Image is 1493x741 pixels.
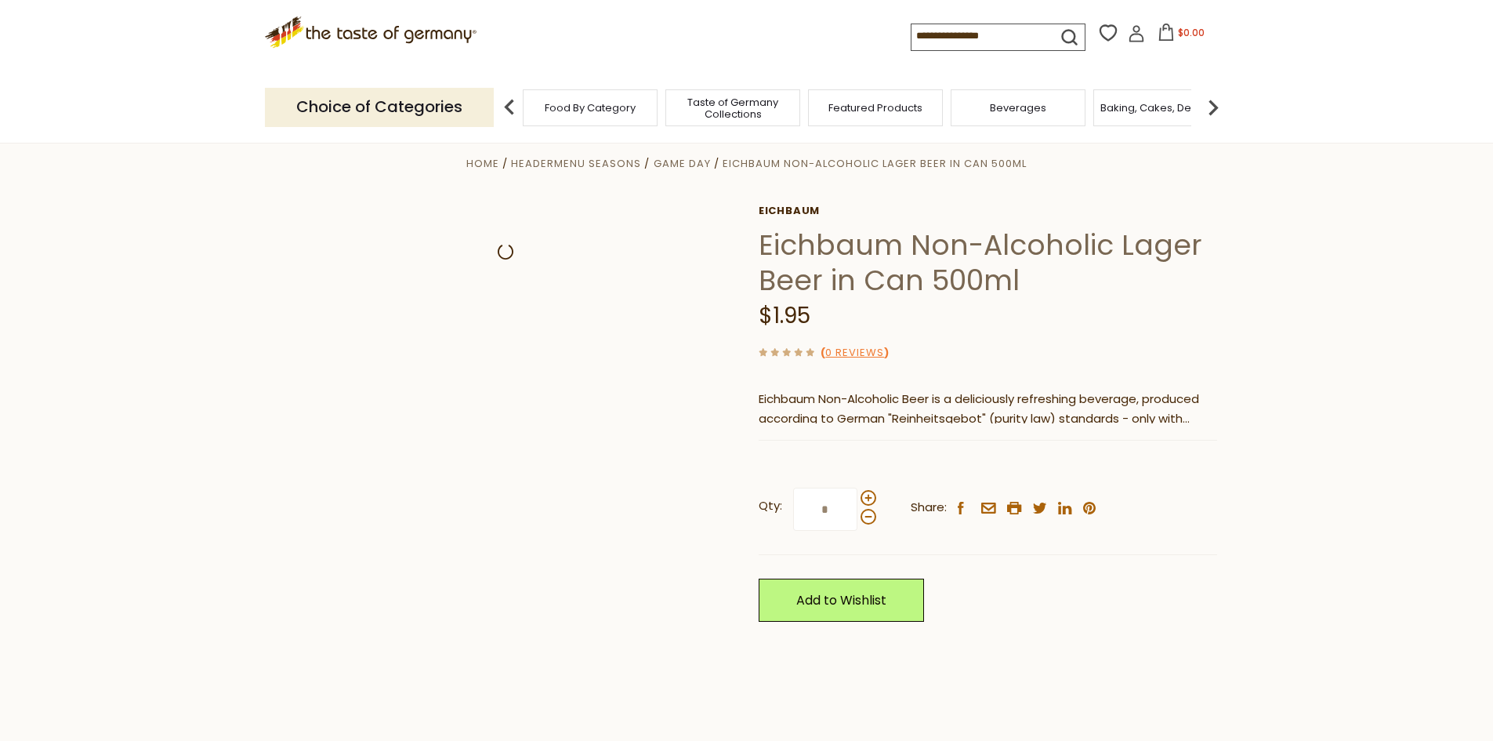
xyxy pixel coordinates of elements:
[1198,92,1229,123] img: next arrow
[1178,26,1205,39] span: $0.00
[654,156,711,171] a: Game Day
[759,205,1217,217] a: Eichbaum
[759,579,924,622] a: Add to Wishlist
[990,102,1046,114] a: Beverages
[911,498,947,518] span: Share:
[723,156,1027,171] a: Eichbaum Non-Alcoholic Lager Beer in Can 500ml
[545,102,636,114] a: Food By Category
[821,345,889,360] span: ( )
[759,496,782,516] strong: Qty:
[265,88,494,126] p: Choice of Categories
[1100,102,1222,114] a: Baking, Cakes, Desserts
[828,102,922,114] a: Featured Products
[494,92,525,123] img: previous arrow
[759,227,1217,298] h1: Eichbaum Non-Alcoholic Lager Beer in Can 500ml
[1148,24,1215,47] button: $0.00
[466,156,499,171] a: Home
[759,390,1217,429] p: Eichbaum Non-Alcoholic Beer is a deliciously refreshing beverage, produced according to German "R...
[793,488,857,531] input: Qty:
[759,300,810,331] span: $1.95
[670,96,795,120] a: Taste of Germany Collections
[511,156,641,171] a: HeaderMenu Seasons
[825,345,884,361] a: 0 Reviews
